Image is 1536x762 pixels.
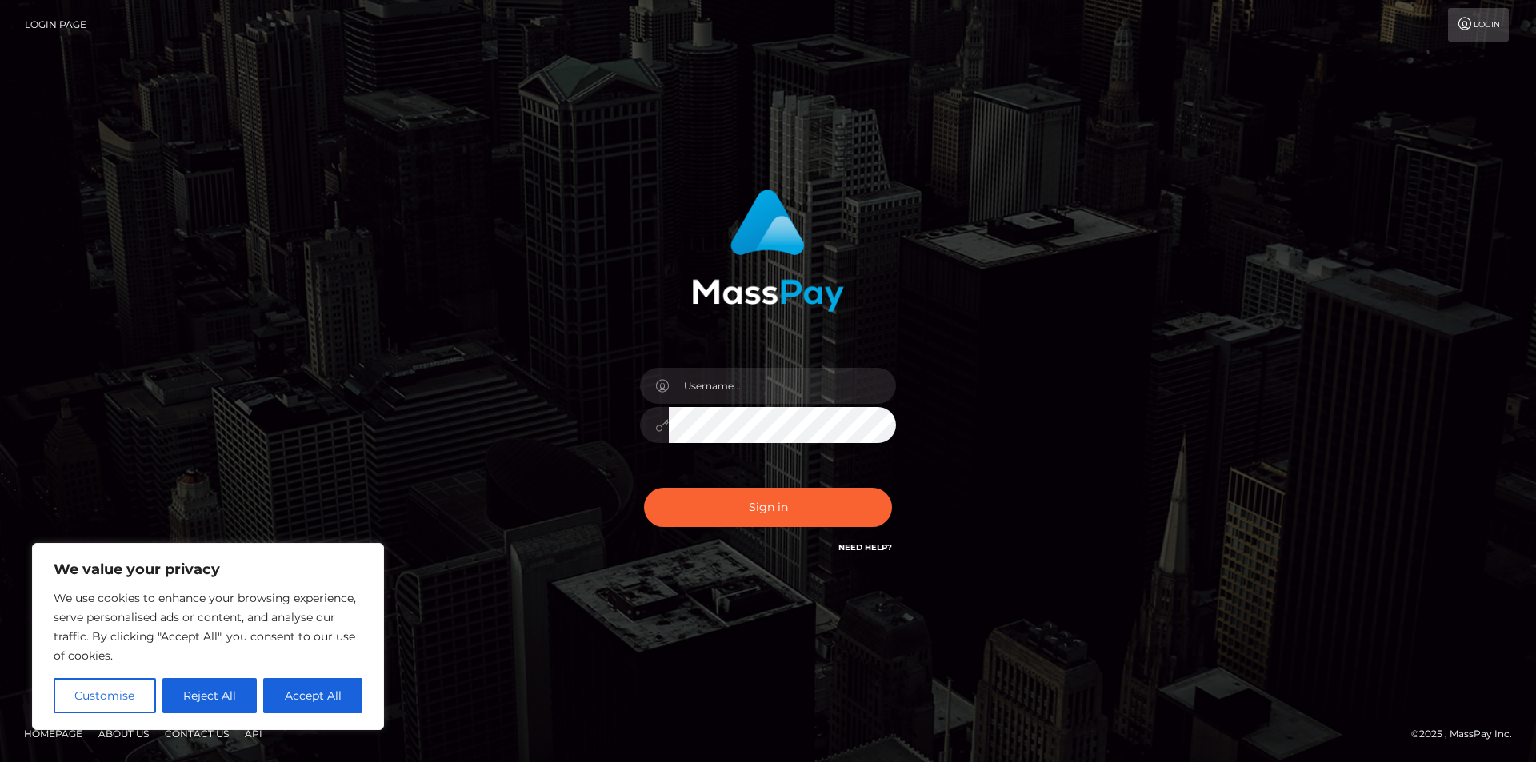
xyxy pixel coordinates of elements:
[1448,8,1509,42] a: Login
[158,721,235,746] a: Contact Us
[25,8,86,42] a: Login Page
[162,678,258,713] button: Reject All
[838,542,892,553] a: Need Help?
[54,560,362,579] p: We value your privacy
[1411,725,1524,743] div: © 2025 , MassPay Inc.
[54,678,156,713] button: Customise
[92,721,155,746] a: About Us
[238,721,269,746] a: API
[692,190,844,312] img: MassPay Login
[669,368,896,404] input: Username...
[54,588,362,665] p: We use cookies to enhance your browsing experience, serve personalised ads or content, and analys...
[644,488,892,527] button: Sign in
[18,721,89,746] a: Homepage
[32,543,384,730] div: We value your privacy
[263,678,362,713] button: Accept All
